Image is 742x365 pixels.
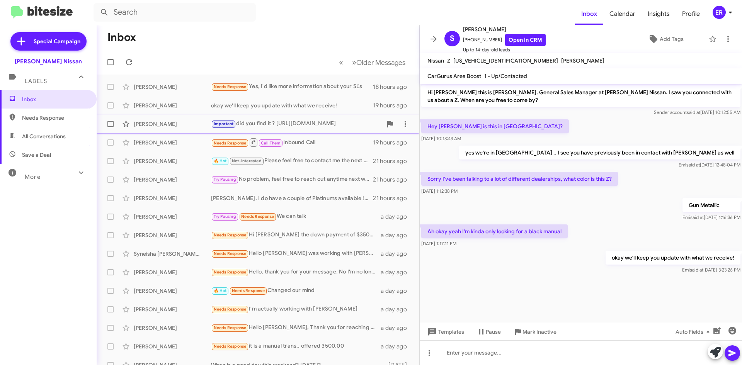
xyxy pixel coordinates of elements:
[211,175,373,184] div: No problem, feel free to reach out anytime next week. If you're considering selling your car, we ...
[682,198,740,212] p: Gun Metallic
[134,324,211,332] div: [PERSON_NAME]
[373,139,413,146] div: 19 hours ago
[134,231,211,239] div: [PERSON_NAME]
[690,214,704,220] span: said at
[421,172,618,186] p: Sorry I've been talking to a lot of different dealerships, what color is this Z?
[232,288,265,293] span: Needs Response
[134,250,211,258] div: Syneisha [PERSON_NAME]
[421,188,458,194] span: [DATE] 1:12:38 PM
[211,323,381,332] div: Hello [PERSON_NAME], Thank you for reaching out. I really appreciate the customer service from [P...
[676,3,706,25] span: Profile
[463,25,546,34] span: [PERSON_NAME]
[214,84,247,89] span: Needs Response
[211,138,373,147] div: Inbound Call
[459,146,740,160] p: yes we're in [GEOGRAPHIC_DATA] .. I see you have previously been in contact with [PERSON_NAME] as...
[381,268,413,276] div: a day ago
[421,85,740,107] p: Hi [PERSON_NAME] this is [PERSON_NAME], General Sales Manager at [PERSON_NAME] Nissan. I saw you ...
[427,73,481,80] span: CarGurus Area Boost
[642,3,676,25] a: Insights
[94,3,256,22] input: Search
[211,82,373,91] div: Yes, I'd like more information about your SL's
[381,250,413,258] div: a day ago
[381,231,413,239] div: a day ago
[561,57,604,64] span: [PERSON_NAME]
[676,325,713,339] span: Auto Fields
[211,212,381,221] div: We can talk
[134,157,211,165] div: [PERSON_NAME]
[15,58,82,65] div: [PERSON_NAME] Nissan
[421,224,568,238] p: Ah okay yeah I'm kinda only looking for a black manual
[669,325,719,339] button: Auto Fields
[134,83,211,91] div: [PERSON_NAME]
[211,119,382,128] div: did you find it ? [URL][DOMAIN_NAME]
[241,214,274,219] span: Needs Response
[654,109,740,115] span: Sender account [DATE] 10:12:55 AM
[420,325,470,339] button: Templates
[107,31,136,44] h1: Inbox
[214,344,247,349] span: Needs Response
[606,251,740,265] p: okay we'll keep you update with what we receive!
[211,231,381,239] div: Hi [PERSON_NAME] the down payment of $3500 accepted?
[134,176,211,183] div: [PERSON_NAME]
[232,158,262,163] span: Not-Interested
[575,3,603,25] a: Inbox
[211,194,373,202] div: [PERSON_NAME], I do have a couple of Platinums available ! What time can we give you a call to se...
[373,157,413,165] div: 21 hours ago
[214,270,247,275] span: Needs Response
[381,287,413,295] div: a day ago
[686,162,700,168] span: said at
[421,241,456,246] span: [DATE] 1:17:11 PM
[352,58,356,67] span: »
[22,132,66,140] span: All Conversations
[214,141,247,146] span: Needs Response
[22,151,51,159] span: Save a Deal
[134,139,211,146] div: [PERSON_NAME]
[373,102,413,109] div: 19 hours ago
[214,233,247,238] span: Needs Response
[522,325,556,339] span: Mark Inactive
[25,173,41,180] span: More
[507,325,563,339] button: Mark Inactive
[505,34,546,46] a: Open in CRM
[470,325,507,339] button: Pause
[381,343,413,350] div: a day ago
[214,214,236,219] span: Try Pausing
[214,325,247,330] span: Needs Response
[214,177,236,182] span: Try Pausing
[211,102,373,109] div: okay we'll keep you update with what we receive!
[682,267,740,273] span: Emi [DATE] 3:23:26 PM
[22,114,88,122] span: Needs Response
[381,324,413,332] div: a day ago
[356,58,405,67] span: Older Messages
[373,83,413,91] div: 18 hours ago
[214,251,247,256] span: Needs Response
[626,32,705,46] button: Add Tags
[22,95,88,103] span: Inbox
[214,121,234,126] span: Important
[211,342,381,351] div: it is a manual trans.. offered 3500.00
[214,307,247,312] span: Needs Response
[211,268,381,277] div: Hello, thank you for your message. No I'm no longer interested in this Center. I think at this ti...
[211,156,373,165] div: Please feel free to contact me the next time you're able to make it by
[211,286,381,295] div: Changed our mind
[334,54,348,70] button: Previous
[211,305,381,314] div: I'm actually working with [PERSON_NAME]
[25,78,47,85] span: Labels
[421,136,461,141] span: [DATE] 10:13:43 AM
[687,109,700,115] span: said at
[134,213,211,221] div: [PERSON_NAME]
[134,120,211,128] div: [PERSON_NAME]
[690,267,703,273] span: said at
[261,141,281,146] span: Call Them
[381,213,413,221] div: a day ago
[421,119,569,133] p: Hey [PERSON_NAME] is this in [GEOGRAPHIC_DATA]?
[706,6,733,19] button: ER
[603,3,642,25] a: Calendar
[463,34,546,46] span: [PHONE_NUMBER]
[339,58,343,67] span: «
[427,57,444,64] span: Nissan
[447,57,450,64] span: Z
[373,176,413,183] div: 21 hours ago
[486,325,501,339] span: Pause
